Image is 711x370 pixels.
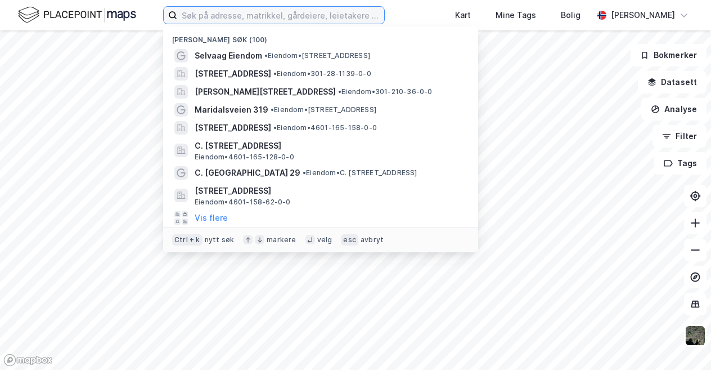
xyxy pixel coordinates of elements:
span: • [264,51,268,60]
div: [PERSON_NAME] [611,8,675,22]
img: logo.f888ab2527a4732fd821a326f86c7f29.svg [18,5,136,25]
input: Søk på adresse, matrikkel, gårdeiere, leietakere eller personer [177,7,384,24]
div: avbryt [361,235,384,244]
div: [PERSON_NAME] søk (100) [163,26,478,47]
div: Bolig [561,8,580,22]
span: Eiendom • 301-28-1139-0-0 [273,69,371,78]
div: Ctrl + k [172,234,202,246]
span: • [338,87,341,96]
div: esc [341,234,358,246]
span: Eiendom • [STREET_ADDRESS] [271,105,376,114]
button: Vis flere [195,211,228,225]
span: [PERSON_NAME][STREET_ADDRESS] [195,85,336,99]
span: Eiendom • 4601-165-128-0-0 [195,153,294,162]
span: • [271,105,274,114]
span: C. [STREET_ADDRESS] [195,139,465,153]
span: • [273,69,277,78]
div: velg [317,235,332,244]
iframe: Chat Widget [655,316,711,370]
span: Eiendom • 301-210-36-0-0 [338,87,433,96]
div: Mine Tags [496,8,536,22]
span: Eiendom • C. [STREET_ADDRESS] [303,168,417,177]
div: Kart [455,8,471,22]
span: Selvaag Eiendom [195,49,262,63]
div: markere [267,235,296,244]
span: • [303,168,306,177]
span: Eiendom • [STREET_ADDRESS] [264,51,370,60]
span: Eiendom • 4601-165-158-0-0 [273,123,377,132]
span: [STREET_ADDRESS] [195,67,271,81]
span: • [273,123,277,132]
span: [STREET_ADDRESS] [195,121,271,135]
span: Eiendom • 4601-158-62-0-0 [195,198,291,207]
span: Maridalsveien 319 [195,103,268,117]
div: nytt søk [205,235,235,244]
span: [STREET_ADDRESS] [195,184,465,198]
span: C. [GEOGRAPHIC_DATA] 29 [195,166,300,180]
